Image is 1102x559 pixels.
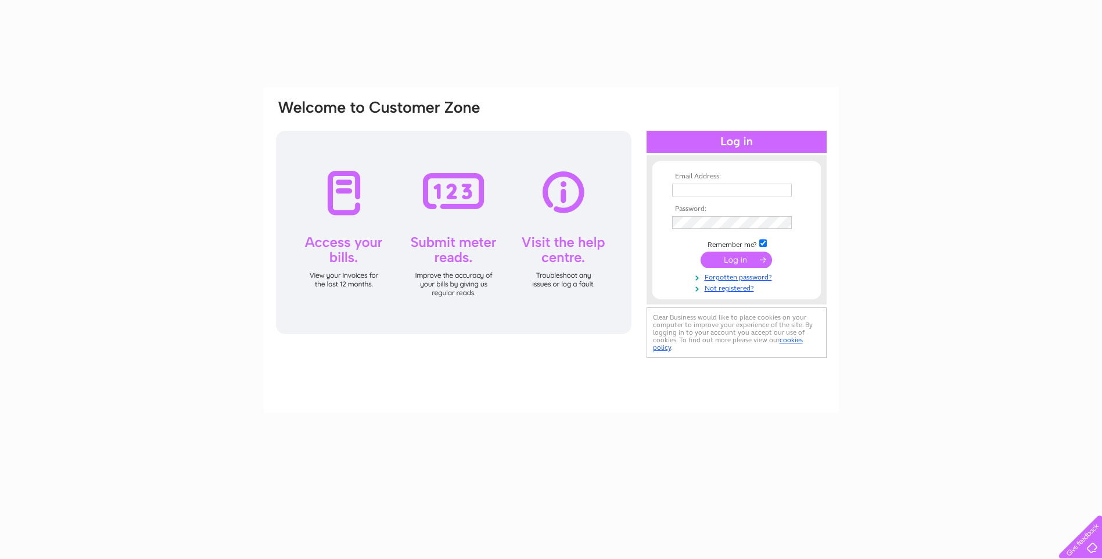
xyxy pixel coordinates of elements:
[669,173,804,181] th: Email Address:
[653,336,803,352] a: cookies policy
[672,282,804,293] a: Not registered?
[669,205,804,213] th: Password:
[701,252,772,268] input: Submit
[647,307,827,358] div: Clear Business would like to place cookies on your computer to improve your experience of the sit...
[672,271,804,282] a: Forgotten password?
[669,238,804,249] td: Remember me?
